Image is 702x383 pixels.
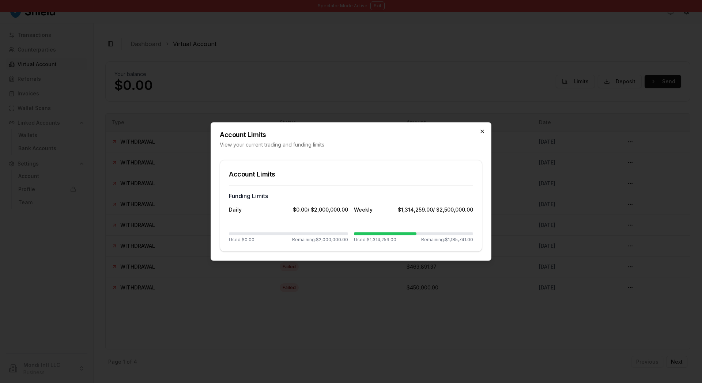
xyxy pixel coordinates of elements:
[220,141,482,148] p: View your current trading and funding limits
[354,237,396,243] span: Used: $1,314,259.00
[229,237,254,243] span: Used: $0.00
[220,132,482,138] h2: Account Limits
[421,237,473,243] span: Remaining: $1,185,741.00
[293,206,348,213] div: $0.00 / $2,000,000.00
[229,191,473,200] h3: Funding Limits
[398,206,473,213] div: $1,314,259.00 / $2,500,000.00
[292,237,348,243] span: Remaining: $2,000,000.00
[229,169,473,179] div: Account Limits
[229,206,242,213] span: Daily
[354,206,373,213] span: Weekly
